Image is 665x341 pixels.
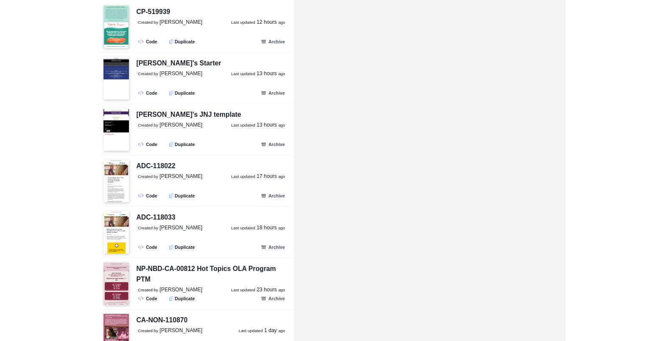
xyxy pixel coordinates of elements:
button: Duplicate [165,293,199,303]
button: Duplicate [165,139,199,149]
a: Last updated 13 hours ago [231,121,285,129]
small: Created by [138,71,158,76]
span: [PERSON_NAME] [159,19,202,25]
small: Created by [138,123,158,127]
small: Created by [138,328,158,333]
small: ago [278,174,285,179]
small: Last updated [231,20,255,25]
small: Last updated [231,225,255,230]
button: Duplicate [165,88,199,98]
a: Code [135,139,162,149]
small: Last updated [231,71,255,76]
a: Code [135,293,162,303]
span: [PERSON_NAME] [159,225,202,231]
a: Code [135,88,162,98]
small: Last updated [231,174,255,179]
small: ago [278,20,285,25]
button: Duplicate [165,37,199,46]
a: Last updated 13 hours ago [231,70,285,78]
small: Created by [138,174,158,179]
small: ago [278,287,285,292]
button: Archive [256,139,290,149]
span: [PERSON_NAME] [159,287,202,293]
small: Last updated [231,287,255,292]
div: [PERSON_NAME]'s Starter [137,58,221,69]
button: Archive [256,37,290,46]
small: ago [278,123,285,127]
a: Last updated 17 hours ago [231,173,285,180]
button: Archive [256,88,290,98]
button: Duplicate [165,242,199,252]
button: Duplicate [165,191,199,200]
a: Code [135,242,162,252]
span: [PERSON_NAME] [159,327,202,333]
button: Archive [256,242,290,252]
button: Archive [256,191,290,200]
a: Last updated 1 day ago [239,327,285,335]
div: CA-NON-110870 [137,315,188,326]
a: Code [135,37,162,46]
small: Created by [138,20,158,25]
small: Last updated [239,328,263,333]
small: ago [278,328,285,333]
a: Last updated 18 hours ago [231,224,285,232]
div: [PERSON_NAME]'s JNJ template [137,110,241,120]
a: Last updated 23 hours ago [231,286,285,294]
button: Archive [256,293,290,303]
small: ago [278,225,285,230]
div: ADC-118033 [137,212,176,223]
small: Last updated [231,123,255,127]
small: ago [278,71,285,76]
div: CP-519939 [137,7,170,17]
div: NP-NBD-CA-00812 Hot Topics OLA Program PTM [137,264,290,285]
span: [PERSON_NAME] [159,173,202,179]
small: Created by [138,225,158,230]
small: Created by [138,287,158,292]
div: ADC-118022 [137,161,176,172]
span: [PERSON_NAME] [159,122,202,128]
a: Code [135,191,162,200]
span: [PERSON_NAME] [159,70,202,76]
a: Last updated 12 hours ago [231,19,285,26]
